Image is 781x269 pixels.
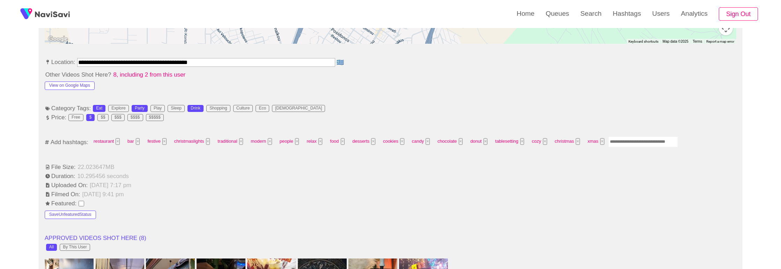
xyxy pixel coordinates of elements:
[77,164,115,170] span: 22.023647 MB
[576,138,580,145] button: Tag at index 16 with value 3985 focussed. Press backspace to remove
[112,71,186,78] span: 8, including 2 from this user
[63,245,87,250] div: By This User
[17,5,35,23] img: fireSpot
[89,182,132,189] span: [DATE] 7:17 pm
[89,115,92,120] div: $
[45,182,88,189] span: Uploaded On:
[426,138,430,145] button: Tag at index 11 with value 7626 focussed. Press backspace to remove
[111,106,126,111] div: Explore
[72,115,80,120] div: Free
[318,138,323,145] button: Tag at index 7 with value 25 focussed. Press backspace to remove
[719,7,758,21] button: Sign Out
[259,106,266,111] div: Eco
[149,115,161,120] div: $$$$$
[520,138,524,145] button: Tag at index 14 with value 3143 focussed. Press backspace to remove
[585,136,606,147] span: xmas
[76,173,130,179] span: 10.295456 seconds
[239,138,243,145] button: Tag at index 4 with value 2541 focussed. Press backspace to remove
[553,136,582,147] span: christmas
[209,106,227,111] div: Shopping
[400,138,404,145] button: Tag at index 10 with value 12051 focussed. Press backspace to remove
[145,136,168,147] span: festive
[45,82,95,88] a: View on Google Maps
[50,139,89,146] span: Add hashtags:
[275,106,322,111] div: [DEMOGRAPHIC_DATA]
[336,60,345,66] span: 🇬🇷
[35,10,70,17] img: fireSpot
[96,106,102,111] div: Eat
[600,138,604,145] button: Tag at index 17 with value 1404712 focussed. Press backspace to remove
[172,136,212,147] span: christmaslights
[115,115,121,120] div: $$$
[381,136,406,147] span: cookies
[371,138,375,145] button: Tag at index 9 with value 4011 focussed. Press backspace to remove
[719,21,733,35] button: Map camera controls
[410,136,432,147] span: candy
[628,39,658,44] button: Keyboard shortcuts
[236,106,250,111] div: Culture
[116,138,120,145] button: Tag at index 0 with value 73 focussed. Press backspace to remove
[45,114,67,121] span: Price:
[171,106,182,111] div: Sleep
[45,173,76,179] span: Duration:
[484,138,488,145] button: Tag at index 13 with value 162755 focussed. Press backspace to remove
[45,211,96,219] button: SaveUnfeaturedStatus
[136,138,140,145] button: Tag at index 1 with value 306 focussed. Press backspace to remove
[328,136,347,147] span: food
[45,59,76,65] span: Location:
[45,191,81,198] span: Filmed On:
[91,136,122,147] span: restaurant
[215,136,245,147] span: traditional
[45,71,112,78] span: Other Videos Shot Here?
[45,234,736,242] li: APPROVED VIDEOS SHOT HERE ( 8 )
[341,138,345,145] button: Tag at index 8 with value 45 focussed. Press backspace to remove
[191,106,200,111] div: Drink
[530,136,549,147] span: cozy
[45,200,77,207] span: Featured:
[543,138,547,145] button: Tag at index 15 with value 3146 focussed. Press backspace to remove
[268,138,272,145] button: Tag at index 5 with value 2390 focussed. Press backspace to remove
[162,138,167,145] button: Tag at index 2 with value 2768 focussed. Press backspace to remove
[206,138,210,145] button: Tag at index 3 with value 3966 focussed. Press backspace to remove
[304,136,324,147] span: relax
[135,106,145,111] div: Party
[101,115,105,120] div: $$
[46,35,69,44] a: Open this area in Google Maps (opens a new window)
[459,138,463,145] button: Tag at index 12 with value 5884 focussed. Press backspace to remove
[468,136,489,147] span: donut
[278,136,301,147] span: people
[249,136,274,147] span: modern
[295,138,299,145] button: Tag at index 6 with value 2457 focussed. Press backspace to remove
[45,105,91,112] span: Category Tags:
[693,40,702,43] a: Terms (opens in new tab)
[125,136,142,147] span: bar
[46,35,69,44] img: Google
[706,40,734,43] a: Report a map error
[663,40,688,43] span: Map data ©2025
[154,106,162,111] div: Play
[493,136,526,147] span: tablesetting
[435,136,465,147] span: chocolate
[131,115,140,120] div: $$$$
[49,245,54,250] div: All
[82,191,125,198] span: [DATE] 9:41 pm
[45,82,95,90] button: View on Google Maps
[45,164,76,170] span: File Size:
[350,136,377,147] span: desserts
[608,136,678,147] input: Enter tag here and press return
